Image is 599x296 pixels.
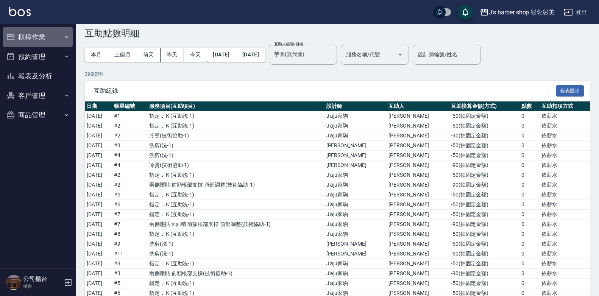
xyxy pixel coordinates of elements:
td: 指定ＪＫ ( 互助洗-1 ) [147,279,324,288]
td: Jiaju家駒 [324,180,387,190]
th: 設計師 [324,101,387,111]
td: 指定ＪＫ ( 互助洗-1 ) [147,170,324,180]
td: # 3 [112,141,147,151]
td: 指定ＪＫ ( 互助洗-1 ) [147,111,324,121]
td: [PERSON_NAME] [387,210,449,220]
td: 0 [519,151,540,160]
button: 客戶管理 [3,86,73,106]
td: [PERSON_NAME] [387,151,449,160]
td: [DATE] [85,210,112,220]
span: 互助紀錄 [94,87,556,95]
td: [PERSON_NAME] [387,190,449,200]
td: -50 ( 抽固定金額 ) [449,121,519,131]
td: [PERSON_NAME] [387,141,449,151]
td: Jiaju家駒 [324,111,387,121]
label: 互助人編號/姓名 [274,41,304,47]
td: # 5 [112,279,147,288]
td: 0 [519,229,540,239]
td: 依薪水 [540,269,590,279]
th: 帳單編號 [112,101,147,111]
td: 0 [519,111,540,121]
td: -90 ( 抽固定金額 ) [449,269,519,279]
td: [PERSON_NAME] [324,249,387,259]
p: 39 筆資料 [85,71,590,78]
td: [DATE] [85,269,112,279]
td: 兩側壓貼 前額根部支撐 ( 技術協助-1 ) [147,269,324,279]
td: [PERSON_NAME] [324,151,387,160]
td: [DATE] [85,180,112,190]
td: -50 ( 抽固定金額 ) [449,229,519,239]
img: Person [6,275,21,290]
td: Jiaju家駒 [324,279,387,288]
td: 0 [519,170,540,180]
td: -50 ( 抽固定金額 ) [449,151,519,160]
td: 依薪水 [540,170,590,180]
td: -50 ( 抽固定金額 ) [449,279,519,288]
th: 互助人 [387,101,449,111]
td: [PERSON_NAME] [387,131,449,141]
td: 0 [519,190,540,200]
td: 依薪水 [540,160,590,170]
td: -50 ( 抽固定金額 ) [449,249,519,259]
td: [DATE] [85,229,112,239]
td: # 2 [112,170,147,180]
td: # 3 [112,259,147,269]
td: -50 ( 抽固定金額 ) [449,190,519,200]
th: 日期 [85,101,112,111]
td: [DATE] [85,151,112,160]
th: 互助扣項方式 [540,101,590,111]
td: # 4 [112,151,147,160]
td: [PERSON_NAME] [387,239,449,249]
button: J’s barber shop 彰化彰美 [477,5,558,20]
td: 0 [519,249,540,259]
p: 櫃台 [23,283,62,290]
td: -50 ( 抽固定金額 ) [449,111,519,121]
td: 依薪水 [540,239,590,249]
td: [DATE] [85,141,112,151]
div: J’s barber shop 彰化彰美 [489,8,555,17]
td: [DATE] [85,239,112,249]
td: [PERSON_NAME] [387,200,449,210]
button: 商品管理 [3,105,73,125]
td: 0 [519,269,540,279]
td: 依薪水 [540,190,590,200]
td: 冷燙 ( 技術協助-1 ) [147,160,324,170]
td: Jiaju家駒 [324,121,387,131]
td: [DATE] [85,279,112,288]
td: [DATE] [85,220,112,229]
td: [DATE] [85,131,112,141]
td: Jiaju家駒 [324,259,387,269]
td: 依薪水 [540,259,590,269]
td: Jiaju家駒 [324,131,387,141]
td: # 7 [112,220,147,229]
td: Jiaju家駒 [324,269,387,279]
td: [DATE] [85,111,112,121]
th: 互助換算金額(方式) [449,101,519,111]
button: save [458,5,473,20]
button: 報表及分析 [3,66,73,86]
td: # 1 [112,111,147,121]
td: 洗剪 ( 洗-1 ) [147,151,324,160]
td: Jiaju家駒 [324,229,387,239]
td: [PERSON_NAME] [387,259,449,269]
td: # 11 [112,249,147,259]
td: [PERSON_NAME] [324,239,387,249]
td: [PERSON_NAME] [387,220,449,229]
td: 0 [519,160,540,170]
td: 冷燙 ( 技術協助-1 ) [147,131,324,141]
td: Jiaju家駒 [324,190,387,200]
td: 洗剪 ( 洗-1 ) [147,239,324,249]
td: # 4 [112,160,147,170]
td: 洗剪 ( 洗-1 ) [147,141,324,151]
td: [PERSON_NAME] [387,269,449,279]
td: Jiaju家駒 [324,170,387,180]
td: 依薪水 [540,229,590,239]
td: Jiaju家駒 [324,210,387,220]
td: 洗剪 ( 洗-1 ) [147,249,324,259]
a: 報表匯出 [556,87,584,94]
td: 指定ＪＫ ( 互助洗-1 ) [147,210,324,220]
td: 兩側壓貼大面積 前額根部支撐 頂部調整 ( 技術協助-1 ) [147,220,324,229]
td: 依薪水 [540,121,590,131]
td: 指定ＪＫ ( 互助洗-1 ) [147,229,324,239]
button: [DATE] [236,48,265,62]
